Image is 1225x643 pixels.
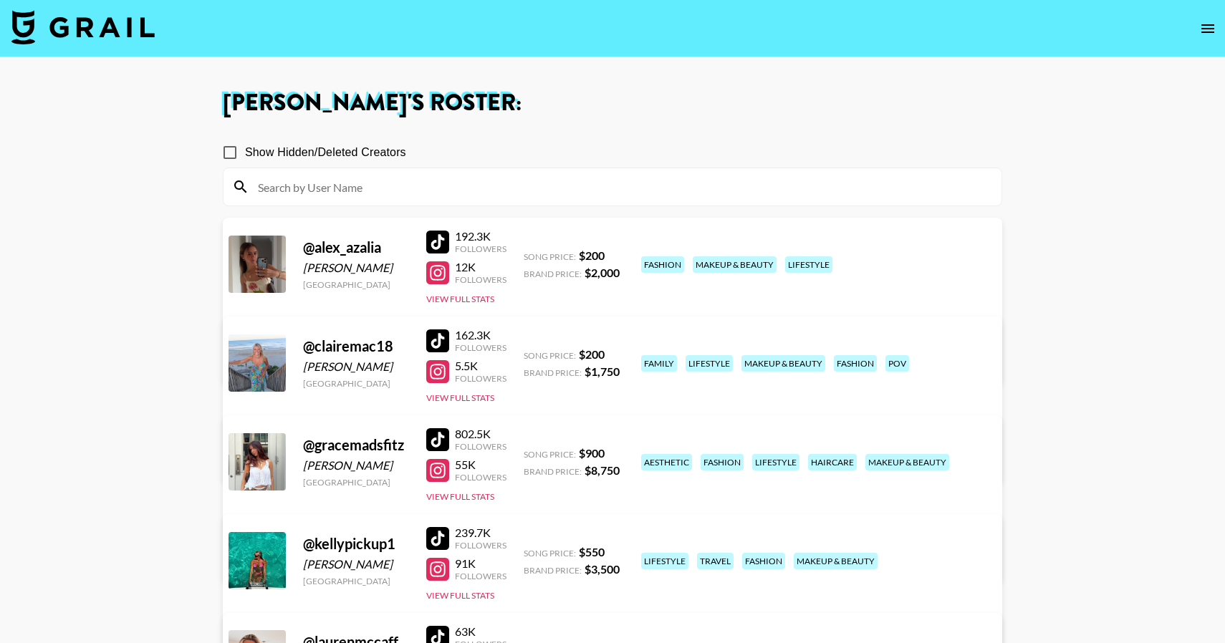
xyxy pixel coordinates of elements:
div: [GEOGRAPHIC_DATA] [303,279,409,290]
div: [GEOGRAPHIC_DATA] [303,576,409,586]
div: 162.3K [455,328,506,342]
div: lifestyle [686,355,733,372]
h1: [PERSON_NAME] 's Roster: [223,92,1002,115]
div: fashion [701,454,744,470]
div: fashion [834,355,877,372]
div: [PERSON_NAME] [303,359,409,374]
div: @ alex_azalia [303,238,409,256]
div: family [641,355,677,372]
span: Song Price: [524,350,576,361]
div: Followers [455,472,506,483]
div: pov [885,355,909,372]
img: Grail Talent [11,10,155,44]
div: [GEOGRAPHIC_DATA] [303,378,409,389]
strong: $ 3,500 [585,562,620,576]
button: View Full Stats [426,294,494,304]
div: Followers [455,373,506,384]
strong: $ 2,000 [585,266,620,279]
strong: $ 900 [579,446,605,460]
div: [PERSON_NAME] [303,557,409,571]
div: [GEOGRAPHIC_DATA] [303,477,409,488]
strong: $ 200 [579,347,605,361]
div: makeup & beauty [741,355,825,372]
button: View Full Stats [426,590,494,601]
div: lifestyle [785,256,832,273]
div: [PERSON_NAME] [303,261,409,275]
button: View Full Stats [426,491,494,502]
div: 239.7K [455,526,506,540]
div: [PERSON_NAME] [303,458,409,473]
strong: $ 1,750 [585,364,620,378]
button: View Full Stats [426,392,494,403]
span: Show Hidden/Deleted Creators [245,144,406,161]
div: 91K [455,556,506,571]
div: 63K [455,624,506,639]
strong: $ 200 [579,248,605,262]
button: open drawer [1193,14,1222,43]
div: @ kellypickup1 [303,535,409,553]
div: @ gracemadsfitz [303,436,409,454]
span: Brand Price: [524,466,582,477]
div: haircare [808,454,857,470]
span: Song Price: [524,251,576,262]
div: aesthetic [641,454,692,470]
input: Search by User Name [249,175,993,198]
div: lifestyle [641,553,688,569]
div: 55K [455,458,506,472]
div: 192.3K [455,229,506,243]
strong: $ 550 [579,545,605,559]
div: lifestyle [752,454,799,470]
div: Followers [455,540,506,551]
div: Followers [455,274,506,285]
div: Followers [455,441,506,452]
div: makeup & beauty [865,454,949,470]
div: 802.5K [455,427,506,441]
span: Song Price: [524,449,576,460]
span: Brand Price: [524,367,582,378]
div: fashion [742,553,785,569]
div: Followers [455,243,506,254]
div: @ clairemac18 [303,337,409,355]
span: Song Price: [524,548,576,559]
div: makeup & beauty [794,553,878,569]
div: 12K [455,260,506,274]
div: 5.5K [455,359,506,373]
span: Brand Price: [524,565,582,576]
span: Brand Price: [524,269,582,279]
div: Followers [455,342,506,353]
div: Followers [455,571,506,581]
div: fashion [641,256,684,273]
strong: $ 8,750 [585,463,620,477]
div: makeup & beauty [693,256,777,273]
div: travel [697,553,734,569]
